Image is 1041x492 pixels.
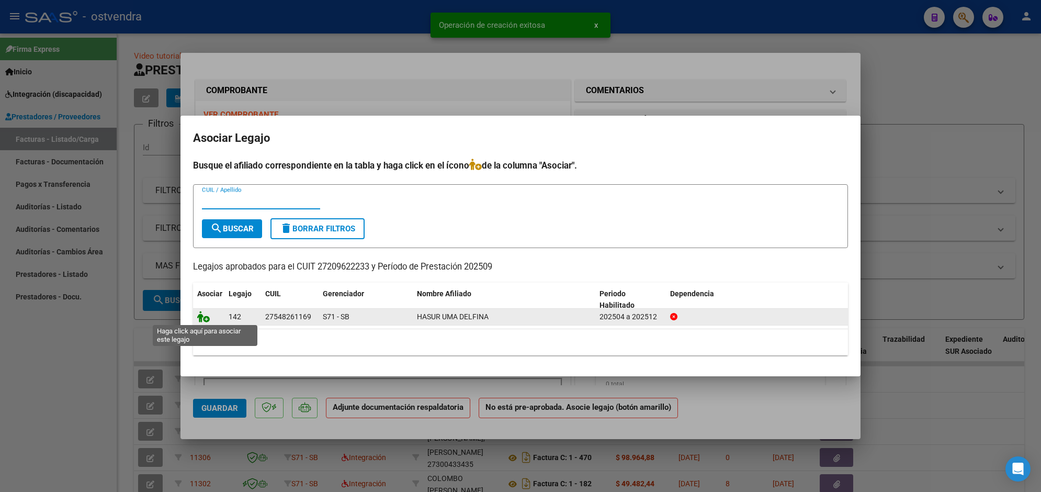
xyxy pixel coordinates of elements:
[1005,456,1031,482] div: Open Intercom Messenger
[270,218,365,239] button: Borrar Filtros
[319,283,413,317] datatable-header-cell: Gerenciador
[599,289,635,310] span: Periodo Habilitado
[197,289,222,298] span: Asociar
[595,283,666,317] datatable-header-cell: Periodo Habilitado
[413,283,595,317] datatable-header-cell: Nombre Afiliado
[265,289,281,298] span: CUIL
[280,224,355,233] span: Borrar Filtros
[229,289,252,298] span: Legajo
[202,219,262,238] button: Buscar
[417,289,471,298] span: Nombre Afiliado
[599,311,662,323] div: 202504 a 202512
[193,159,848,172] h4: Busque el afiliado correspondiente en la tabla y haga click en el ícono de la columna "Asociar".
[280,222,292,234] mat-icon: delete
[210,222,223,234] mat-icon: search
[210,224,254,233] span: Buscar
[261,283,319,317] datatable-header-cell: CUIL
[323,289,364,298] span: Gerenciador
[193,329,848,355] div: 1 registros
[193,128,848,148] h2: Asociar Legajo
[224,283,261,317] datatable-header-cell: Legajo
[670,289,714,298] span: Dependencia
[265,311,311,323] div: 27548261169
[666,283,848,317] datatable-header-cell: Dependencia
[229,312,241,321] span: 142
[323,312,349,321] span: S71 - SB
[193,283,224,317] datatable-header-cell: Asociar
[193,261,848,274] p: Legajos aprobados para el CUIT 27209622233 y Período de Prestación 202509
[417,312,489,321] span: HASUR UMA DELFINA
